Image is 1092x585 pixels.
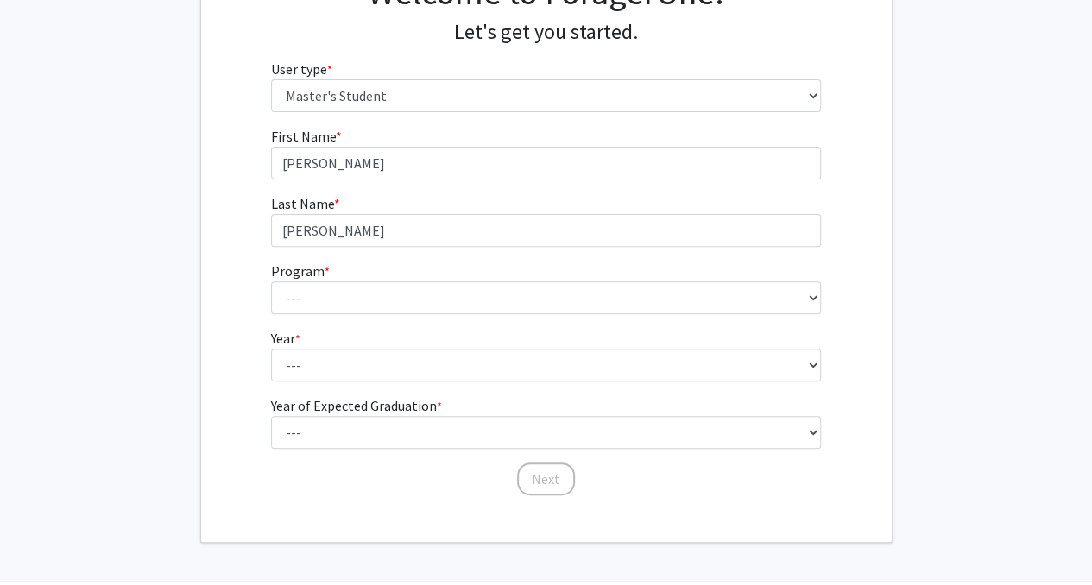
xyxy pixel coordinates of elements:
span: Last Name [271,195,334,212]
label: User type [271,59,332,79]
label: Year of Expected Graduation [271,395,442,416]
button: Next [517,462,575,495]
span: First Name [271,128,336,145]
iframe: Chat [13,507,73,572]
label: Year [271,328,300,349]
h4: Let's get you started. [271,20,821,45]
label: Program [271,261,330,281]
